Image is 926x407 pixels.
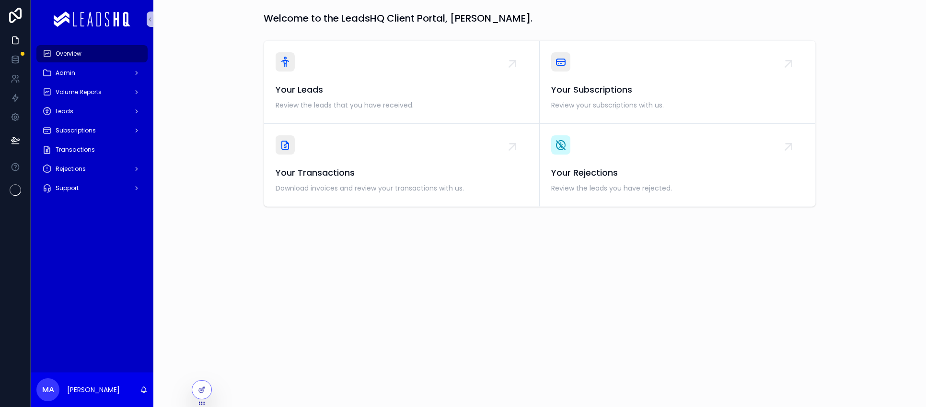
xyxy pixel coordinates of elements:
[56,108,73,115] span: Leads
[264,124,540,206] a: Your TransactionsDownload invoices and review your transactions with us.
[56,50,81,58] span: Overview
[264,12,532,25] h1: Welcome to the LeadsHQ Client Portal, [PERSON_NAME].
[36,84,148,101] a: Volume Reports
[56,127,96,134] span: Subscriptions
[540,41,815,124] a: Your SubscriptionsReview your subscriptions with us.
[56,88,102,96] span: Volume Reports
[54,12,130,27] img: App logo
[42,384,54,395] span: MA
[276,183,528,193] span: Download invoices and review your transactions with us.
[551,83,804,96] span: Your Subscriptions
[276,100,528,110] span: Review the leads that you have received.
[36,180,148,197] a: Support
[540,124,815,206] a: Your RejectionsReview the leads you have rejected.
[36,64,148,82] a: Admin
[276,166,528,180] span: Your Transactions
[36,141,148,158] a: Transactions
[264,41,540,124] a: Your LeadsReview the leads that you have received.
[36,45,148,62] a: Overview
[551,183,804,193] span: Review the leads you have rejected.
[36,122,148,139] a: Subscriptions
[31,38,153,209] div: scrollable content
[551,166,804,180] span: Your Rejections
[56,184,79,192] span: Support
[56,146,95,154] span: Transactions
[36,103,148,120] a: Leads
[56,69,75,77] span: Admin
[36,160,148,178] a: Rejections
[67,385,120,395] p: [PERSON_NAME]
[56,165,86,173] span: Rejections
[551,100,804,110] span: Review your subscriptions with us.
[276,83,528,96] span: Your Leads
